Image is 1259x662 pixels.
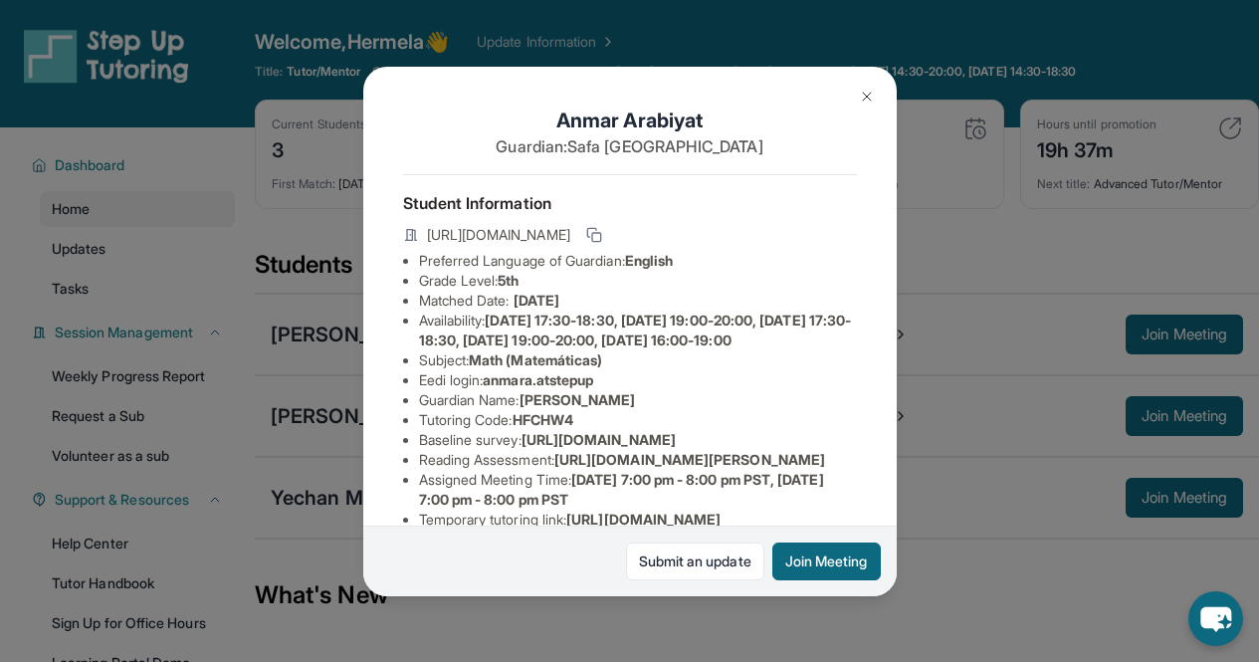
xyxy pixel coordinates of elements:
[483,371,593,388] span: anmara.atstepup
[419,470,857,510] li: Assigned Meeting Time :
[403,107,857,134] h1: Anmar Arabiyat
[419,251,857,271] li: Preferred Language of Guardian:
[419,370,857,390] li: Eedi login :
[566,511,721,528] span: [URL][DOMAIN_NAME]
[403,191,857,215] h4: Student Information
[403,134,857,158] p: Guardian: Safa [GEOGRAPHIC_DATA]
[427,225,570,245] span: [URL][DOMAIN_NAME]
[522,431,676,448] span: [URL][DOMAIN_NAME]
[419,450,857,470] li: Reading Assessment :
[554,451,825,468] span: [URL][DOMAIN_NAME][PERSON_NAME]
[419,510,857,530] li: Temporary tutoring link :
[419,312,852,348] span: [DATE] 17:30-18:30, [DATE] 19:00-20:00, [DATE] 17:30-18:30, [DATE] 19:00-20:00, [DATE] 16:00-19:00
[859,89,875,105] img: Close Icon
[498,272,519,289] span: 5th
[626,543,764,580] a: Submit an update
[419,390,857,410] li: Guardian Name :
[520,391,636,408] span: [PERSON_NAME]
[469,351,602,368] span: Math (Matemáticas)
[419,410,857,430] li: Tutoring Code :
[1188,591,1243,646] button: chat-button
[419,430,857,450] li: Baseline survey :
[625,252,674,269] span: English
[419,350,857,370] li: Subject :
[772,543,881,580] button: Join Meeting
[419,291,857,311] li: Matched Date:
[419,271,857,291] li: Grade Level:
[513,411,573,428] span: HFCHW4
[419,311,857,350] li: Availability:
[514,292,559,309] span: [DATE]
[419,471,824,508] span: [DATE] 7:00 pm - 8:00 pm PST, [DATE] 7:00 pm - 8:00 pm PST
[582,223,606,247] button: Copy link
